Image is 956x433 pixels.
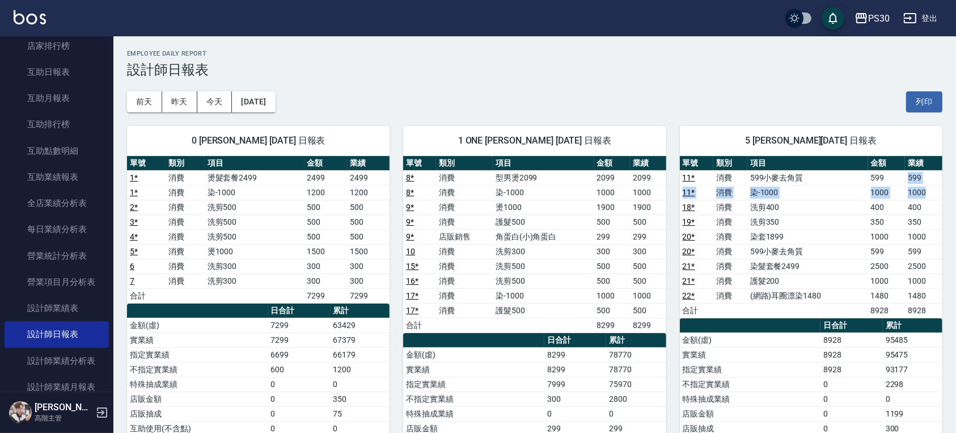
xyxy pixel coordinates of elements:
[436,274,493,288] td: 消費
[606,347,666,362] td: 78770
[594,200,631,215] td: 1900
[330,362,390,377] td: 1200
[347,259,390,274] td: 300
[544,333,607,348] th: 日合計
[630,156,666,171] th: 業績
[883,392,942,406] td: 0
[5,321,109,347] a: 設計師日報表
[680,406,821,421] td: 店販金額
[403,392,544,406] td: 不指定實業績
[905,303,942,318] td: 8928
[347,170,390,185] td: 2499
[747,244,868,259] td: 599小麥去角質
[820,333,883,347] td: 8928
[127,406,268,421] td: 店販抽成
[205,229,304,244] td: 洗剪500
[5,348,109,374] a: 設計師業績分析表
[436,303,493,318] td: 消費
[127,62,942,78] h3: 設計師日報表
[127,347,268,362] td: 指定實業績
[713,274,747,288] td: 消費
[205,215,304,229] td: 洗剪500
[436,244,493,259] td: 消費
[330,318,390,333] td: 63429
[905,170,942,185] td: 599
[606,392,666,406] td: 2800
[868,170,906,185] td: 599
[747,215,868,229] td: 洗剪350
[713,185,747,200] td: 消費
[5,190,109,216] a: 全店業績分析表
[436,156,493,171] th: 類別
[868,200,906,215] td: 400
[713,170,747,185] td: 消費
[166,156,204,171] th: 類別
[268,318,331,333] td: 7299
[883,362,942,377] td: 93177
[630,259,666,274] td: 500
[868,259,906,274] td: 2500
[868,288,906,303] td: 1480
[594,259,631,274] td: 500
[868,156,906,171] th: 金額
[330,377,390,392] td: 0
[747,259,868,274] td: 染髮套餐2499
[850,7,894,30] button: PS30
[493,288,594,303] td: 染-1000
[868,215,906,229] td: 350
[403,362,544,377] td: 實業績
[436,259,493,274] td: 消費
[544,406,607,421] td: 0
[630,229,666,244] td: 299
[594,229,631,244] td: 299
[820,377,883,392] td: 0
[304,244,347,259] td: 1500
[166,170,204,185] td: 消費
[493,274,594,288] td: 洗剪500
[544,377,607,392] td: 7999
[747,170,868,185] td: 599小麥去角質
[304,274,347,288] td: 300
[166,229,204,244] td: 消費
[822,7,844,30] button: save
[166,185,204,200] td: 消費
[436,288,493,303] td: 消費
[205,170,304,185] td: 燙髮套餐2499
[304,215,347,229] td: 500
[268,406,331,421] td: 0
[166,259,204,274] td: 消費
[347,200,390,215] td: 500
[5,216,109,242] a: 每日業績分析表
[493,303,594,318] td: 護髮500
[347,185,390,200] td: 1200
[594,185,631,200] td: 1000
[493,185,594,200] td: 染-1000
[347,229,390,244] td: 500
[544,347,607,362] td: 8299
[347,288,390,303] td: 7299
[417,135,652,146] span: 1 ONE [PERSON_NAME] [DATE] 日報表
[606,362,666,377] td: 78770
[680,156,942,318] table: a dense table
[606,333,666,348] th: 累計
[127,318,268,333] td: 金額(虛)
[630,200,666,215] td: 1900
[630,288,666,303] td: 1000
[747,185,868,200] td: 染-1000
[5,269,109,295] a: 營業項目月分析表
[868,11,890,26] div: PS30
[713,229,747,244] td: 消費
[905,259,942,274] td: 2500
[820,392,883,406] td: 0
[606,406,666,421] td: 0
[5,295,109,321] a: 設計師業績表
[820,406,883,421] td: 0
[630,303,666,318] td: 500
[166,200,204,215] td: 消費
[544,362,607,377] td: 8299
[594,170,631,185] td: 2099
[130,262,134,271] a: 6
[868,244,906,259] td: 599
[680,156,714,171] th: 單號
[680,362,821,377] td: 指定實業績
